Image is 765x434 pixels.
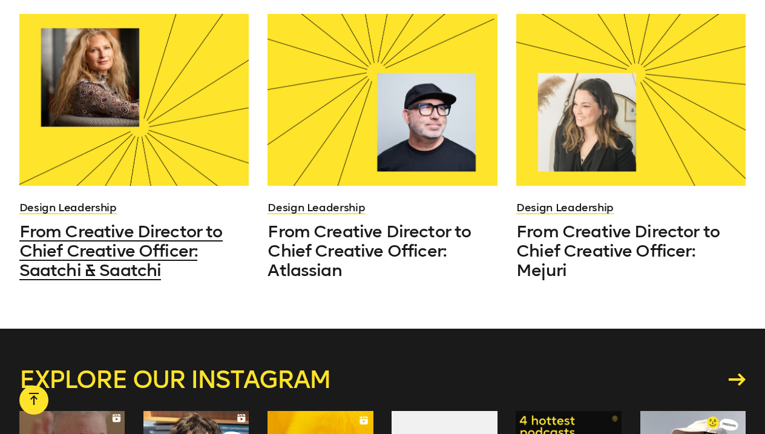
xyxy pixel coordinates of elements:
span: From Creative Director to Chief Creative Officer: Saatchi & Saatchi [19,222,223,280]
a: Design Leadership [19,201,117,214]
span: From Creative Director to Chief Creative Officer: Atlassian [268,222,471,280]
a: Design Leadership [268,201,365,214]
a: From Creative Director to Chief Creative Officer: Mejuri [516,222,746,280]
span: From Creative Director to Chief Creative Officer: Mejuri [516,222,720,280]
a: From Creative Director to Chief Creative Officer: Saatchi & Saatchi [19,222,249,280]
a: Explore our instagram [19,367,746,392]
a: From Creative Director to Chief Creative Officer: Atlassian [268,222,497,280]
a: Design Leadership [516,201,614,214]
